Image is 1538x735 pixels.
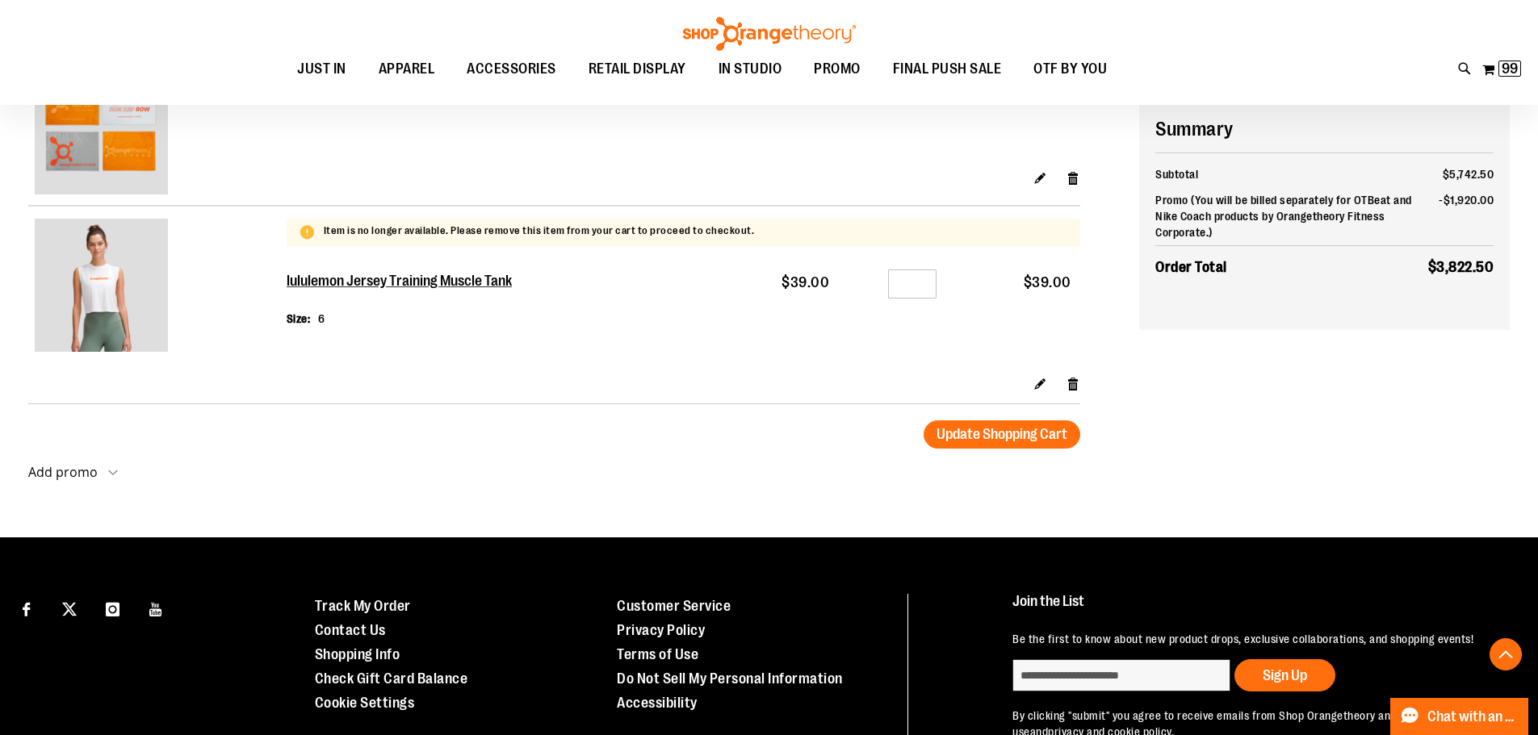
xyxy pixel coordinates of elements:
[35,219,168,352] img: lululemon Jersey Training Muscle Tank
[35,61,280,198] a: Promo Towels - Pack of 96
[1067,375,1080,392] a: Remove item
[297,51,346,87] span: JUST IN
[1155,194,1188,207] span: Promo
[1234,659,1335,691] button: Sign Up
[924,420,1080,449] button: Update Shopping Cart
[1390,698,1529,735] button: Chat with an Expert
[719,51,782,87] span: IN STUDIO
[12,594,40,622] a: Visit our Facebook page
[315,646,400,662] a: Shopping Info
[28,463,98,481] strong: Add promo
[1263,667,1307,683] span: Sign Up
[315,695,415,711] a: Cookie Settings
[315,598,411,614] a: Track My Order
[1490,638,1522,670] button: Back To Top
[287,273,514,290] a: lululemon Jersey Training Muscle Tank
[1067,169,1080,186] a: Remove item
[1155,255,1227,278] strong: Order Total
[937,426,1067,442] span: Update Shopping Cart
[1033,51,1107,87] span: OTF BY YOU
[1155,161,1427,187] th: Subtotal
[62,602,77,616] img: Twitter
[35,219,280,356] a: lululemon Jersey Training Muscle Tank
[1439,194,1494,207] span: -$1,920.00
[1427,709,1519,725] span: Chat with an Expert
[681,17,858,51] img: Shop Orangetheory
[617,695,698,711] a: Accessibility
[1024,274,1071,290] span: $39.00
[287,311,311,327] dt: Size
[28,465,118,488] button: Add promo
[1428,259,1494,275] span: $3,822.50
[617,622,705,638] a: Privacy Policy
[782,274,829,290] span: $39.00
[893,51,1002,87] span: FINAL PUSH SALE
[1012,594,1501,624] h4: Join the List
[315,670,468,687] a: Check Gift Card Balance
[98,594,127,622] a: Visit our Instagram page
[324,223,755,239] p: Item is no longer available. Please remove this item from your cart to proceed to checkout.
[315,622,386,638] a: Contact Us
[318,311,325,327] dd: 6
[1155,194,1412,239] span: (You will be billed separately for OTBeat and Nike Coach products by Orangetheory Fitness Corpora...
[142,594,170,622] a: Visit our Youtube page
[379,51,435,87] span: APPAREL
[617,670,843,687] a: Do Not Sell My Personal Information
[1155,115,1494,143] h2: Summary
[814,51,861,87] span: PROMO
[1012,631,1501,647] p: Be the first to know about new product drops, exclusive collaborations, and shopping events!
[1443,168,1494,181] span: $5,742.50
[467,51,556,87] span: ACCESSORIES
[35,61,168,194] img: Promo Towels - Pack of 96
[56,594,84,622] a: Visit our X page
[589,51,686,87] span: RETAIL DISPLAY
[617,646,698,662] a: Terms of Use
[617,598,731,614] a: Customer Service
[1502,61,1518,77] span: 99
[1012,659,1230,691] input: enter email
